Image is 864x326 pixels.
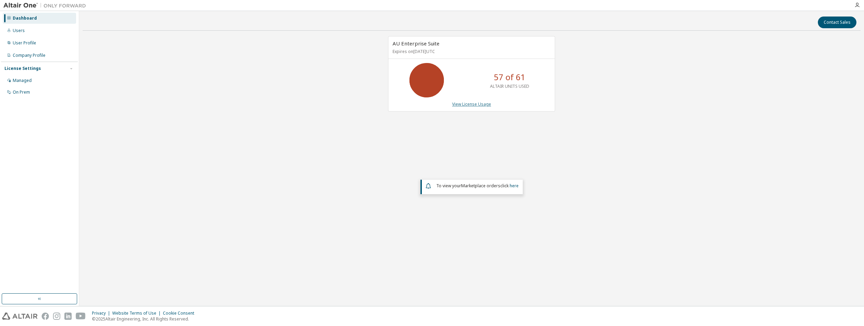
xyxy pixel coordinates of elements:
[13,28,25,33] div: Users
[13,90,30,95] div: On Prem
[494,71,525,83] p: 57 of 61
[64,313,72,320] img: linkedin.svg
[3,2,90,9] img: Altair One
[393,40,439,47] span: AU Enterprise Suite
[92,316,198,322] p: © 2025 Altair Engineering, Inc. All Rights Reserved.
[13,53,45,58] div: Company Profile
[13,40,36,46] div: User Profile
[13,15,37,21] div: Dashboard
[818,17,856,28] button: Contact Sales
[76,313,86,320] img: youtube.svg
[452,101,491,107] a: View License Usage
[490,83,529,89] p: ALTAIR UNITS USED
[436,183,519,189] span: To view your click
[510,183,519,189] a: here
[112,311,163,316] div: Website Terms of Use
[393,49,549,54] p: Expires on [DATE] UTC
[13,78,32,83] div: Managed
[42,313,49,320] img: facebook.svg
[4,66,41,71] div: License Settings
[53,313,60,320] img: instagram.svg
[92,311,112,316] div: Privacy
[2,313,38,320] img: altair_logo.svg
[163,311,198,316] div: Cookie Consent
[461,183,500,189] em: Marketplace orders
